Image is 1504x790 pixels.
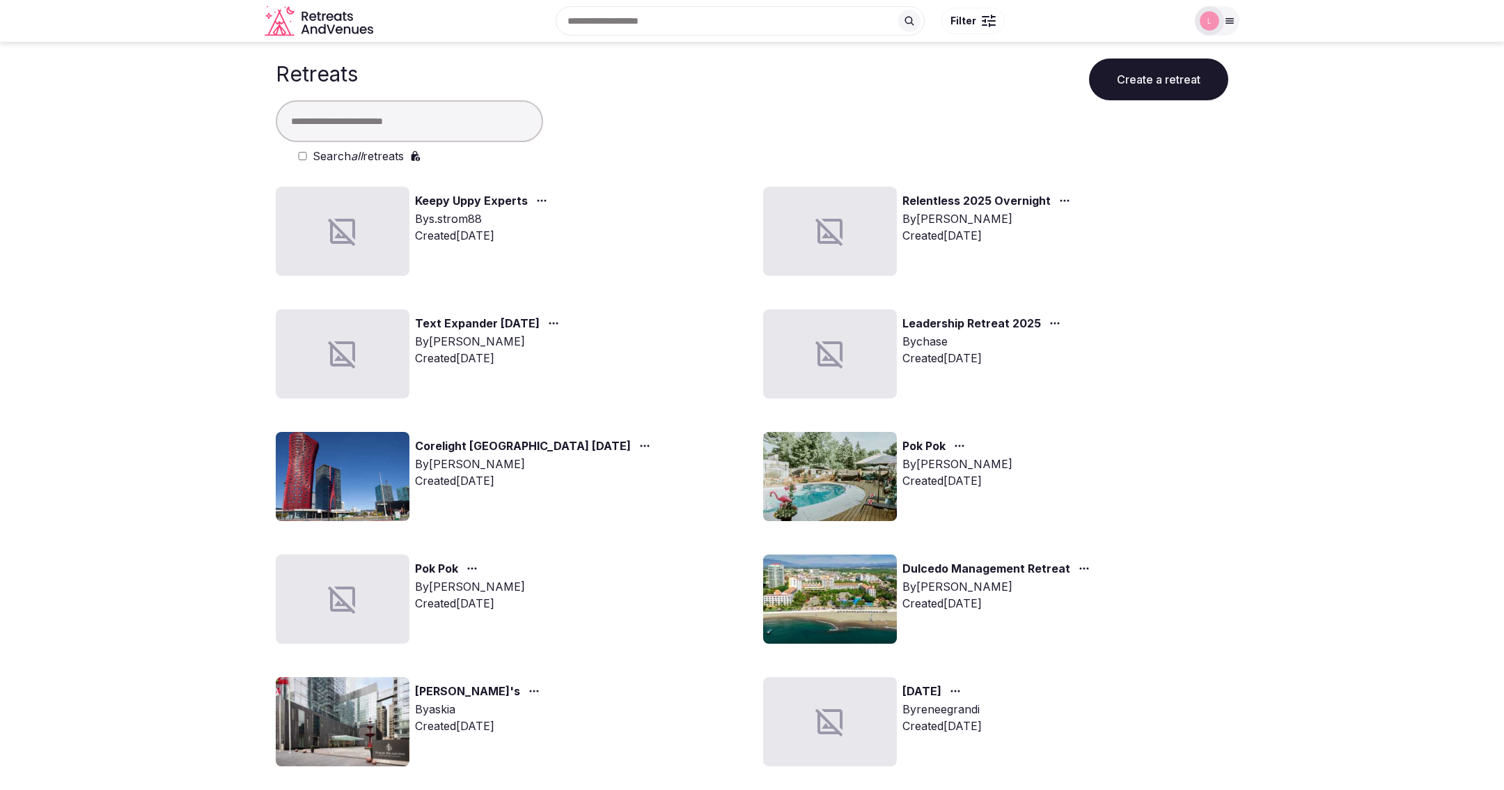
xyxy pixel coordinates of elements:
a: Relentless 2025 Overnight [902,192,1051,210]
div: By chase [902,333,1066,350]
img: Top retreat image for the retreat: Jayde's [276,677,409,766]
div: Created [DATE] [902,472,1012,489]
div: By [PERSON_NAME] [415,578,525,595]
div: Created [DATE] [415,472,656,489]
div: Created [DATE] [902,350,1066,366]
span: Filter [950,14,976,28]
a: [PERSON_NAME]'s [415,683,520,701]
a: Visit the homepage [265,6,376,37]
div: By askia [415,701,545,718]
div: Created [DATE] [902,595,1095,612]
div: Created [DATE] [415,350,565,366]
button: Filter [941,8,1005,34]
a: Keepy Uppy Experts [415,192,528,210]
a: Text Expander [DATE] [415,315,540,333]
div: Created [DATE] [902,718,982,734]
a: Leadership Retreat 2025 [902,315,1041,333]
a: Corelight [GEOGRAPHIC_DATA] [DATE] [415,437,631,456]
a: Pok Pok [902,437,946,456]
button: Create a retreat [1089,59,1228,100]
div: Created [DATE] [415,595,525,612]
h1: Retreats [276,61,358,86]
div: By [PERSON_NAME] [902,578,1095,595]
img: Top retreat image for the retreat: Pok Pok [763,432,897,521]
div: Created [DATE] [902,227,1076,244]
div: By reneegrandi [902,701,982,718]
a: Pok Pok [415,560,458,578]
img: Luwam Beyin [1200,11,1219,31]
div: By [PERSON_NAME] [902,456,1012,472]
em: all [351,149,363,163]
a: Dulcedo Management Retreat [902,560,1070,578]
img: Top retreat image for the retreat: Corelight Barcelona Nov 2026 [276,432,409,521]
img: Top retreat image for the retreat: Dulcedo Management Retreat [763,555,897,644]
div: By [PERSON_NAME] [902,210,1076,227]
svg: Retreats and Venues company logo [265,6,376,37]
div: Created [DATE] [415,227,553,244]
div: By [PERSON_NAME] [415,456,656,472]
label: Search retreats [313,148,404,164]
a: [DATE] [902,683,941,701]
div: Created [DATE] [415,718,545,734]
div: By s.strom88 [415,210,553,227]
div: By [PERSON_NAME] [415,333,565,350]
